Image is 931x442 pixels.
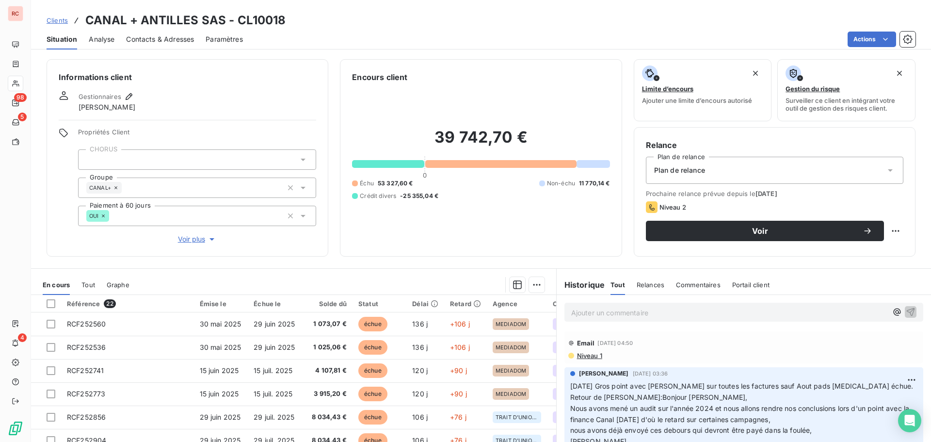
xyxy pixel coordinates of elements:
span: RCF252560 [67,320,106,328]
span: Commentaires [676,281,721,289]
h6: Relance [646,139,903,151]
button: Gestion du risqueSurveiller ce client en intégrant votre outil de gestion des risques client. [777,59,915,121]
span: [DATE] 03:36 [633,371,668,377]
span: Contacts & Adresses [126,34,194,44]
span: Gestionnaires [79,93,121,100]
a: Clients [47,16,68,25]
span: 98 [14,93,27,102]
div: Échue le [254,300,297,308]
button: Limite d’encoursAjouter une limite d’encours autorisé [634,59,772,121]
button: Voir [646,221,884,241]
h2: 39 742,70 € [352,128,610,157]
span: 106 j [412,413,428,421]
div: Solde dû [308,300,347,308]
span: 3 915,20 € [308,389,347,399]
span: CANAL+ [89,185,111,191]
span: RCF252536 [67,343,106,351]
h6: Historique [557,279,605,291]
span: 15 juil. 2025 [254,390,292,398]
div: RC [8,6,23,21]
span: 29 juin 2025 [254,343,295,351]
span: +76 j [450,413,466,421]
span: 15 juin 2025 [200,390,239,398]
span: 53 327,60 € [378,179,413,188]
span: [DATE] 04:50 [597,340,633,346]
input: Ajouter une valeur [86,155,94,164]
span: En cours [43,281,70,289]
button: Actions [848,32,896,47]
span: Plan de relance [654,165,705,175]
span: [PERSON_NAME] [579,369,629,378]
div: Open Intercom Messenger [898,409,921,432]
span: 136 j [412,343,428,351]
span: 29 juin 2025 [254,320,295,328]
span: TRAIT D'UNION (HAVAS TRAIT D'UNION) SAS [496,414,538,420]
span: Niveau 1 [576,352,602,360]
span: 1 073,07 € [308,319,347,329]
input: Ajouter une valeur [109,212,117,220]
div: Référence [67,299,188,308]
span: Limite d’encours [642,85,693,93]
span: MEDIADOM [496,321,526,327]
span: [DATE] [755,190,777,197]
span: Graphe [107,281,129,289]
span: +106 j [450,343,470,351]
span: échue [358,410,387,425]
span: 8 034,43 € [308,412,347,422]
span: Niveau 2 [659,203,686,211]
div: Retard [450,300,481,308]
span: MEDIADOM [496,344,526,350]
span: 30 mai 2025 [200,343,241,351]
span: Propriétés Client [78,128,316,142]
span: Surveiller ce client en intégrant votre outil de gestion des risques client. [786,97,907,112]
span: Crédit divers [360,192,396,200]
span: -25 355,04 € [400,192,438,200]
span: 15 juin 2025 [200,366,239,375]
span: MEDIADOM [496,391,526,397]
span: échue [358,340,387,355]
span: 120 j [412,366,428,375]
span: Relances [637,281,664,289]
span: 120 j [412,390,428,398]
span: [DATE] Gros point avec [PERSON_NAME] sur toutes les factures sauf Aout pads [MEDICAL_DATA] échue.... [570,382,915,401]
span: Tout [81,281,95,289]
span: RCF252741 [67,366,104,375]
span: 22 [104,299,115,308]
span: échue [358,363,387,378]
span: +90 j [450,366,467,375]
span: Analyse [89,34,114,44]
span: 4 107,81 € [308,366,347,376]
span: 0 [423,171,427,179]
span: 29 juil. 2025 [254,413,294,421]
span: Gestion du risque [786,85,840,93]
span: 1 025,06 € [308,343,347,352]
span: Clients [47,16,68,24]
div: Commerciale [553,300,601,308]
div: Agence [493,300,541,308]
span: RCF252773 [67,390,105,398]
span: 4 [18,333,27,342]
span: échue [358,387,387,401]
span: 11 770,14 € [579,179,610,188]
span: Ajouter une limite d’encours autorisé [642,97,752,104]
span: échue [358,317,387,331]
img: Logo LeanPay [8,421,23,436]
span: RCF252856 [67,413,106,421]
button: Voir plus [78,234,316,245]
span: Prochaine relance prévue depuis le [646,190,903,197]
div: Émise le [200,300,242,308]
span: Situation [47,34,77,44]
span: 29 juin 2025 [200,413,241,421]
span: Email [577,339,595,347]
span: Portail client [732,281,770,289]
span: Non-échu [547,179,575,188]
span: [PERSON_NAME] [79,102,135,112]
span: 30 mai 2025 [200,320,241,328]
h6: Informations client [59,71,316,83]
span: +106 j [450,320,470,328]
span: Paramètres [206,34,243,44]
span: Échu [360,179,374,188]
h6: Encours client [352,71,407,83]
span: Voir [658,227,863,235]
span: 5 [18,113,27,121]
